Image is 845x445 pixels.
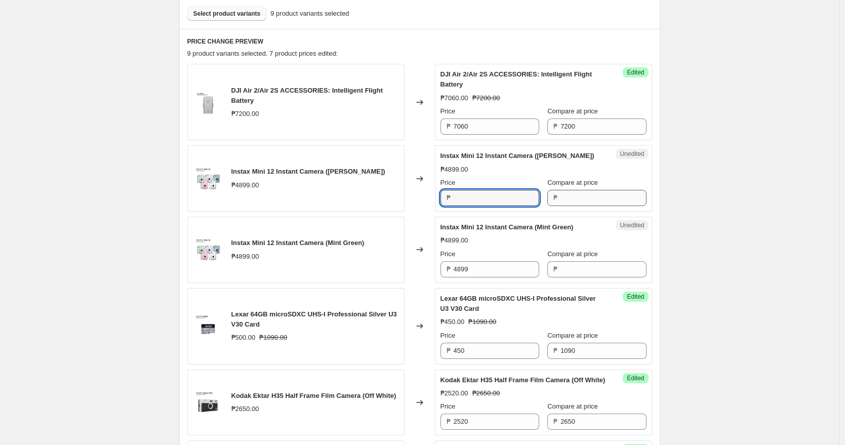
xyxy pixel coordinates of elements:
[447,194,451,201] span: ₱
[231,404,259,414] div: ₱2650.00
[440,165,468,175] div: ₱4899.00
[440,295,596,312] span: Lexar 64GB microSDXC UHS-I Professional Silver U3 V30 Card
[620,221,644,229] span: Unedited
[547,250,598,258] span: Compare at price
[620,150,644,158] span: Unedited
[553,194,557,201] span: ₱
[547,332,598,339] span: Compare at price
[259,333,287,343] strike: ₱1090.00
[440,402,456,410] span: Price
[447,265,451,273] span: ₱
[231,180,259,190] div: ₱4899.00
[187,37,652,46] h6: PRICE CHANGE PREVIEW
[193,87,223,117] img: IFB0_80x.png
[231,109,259,119] div: ₱7200.00
[468,317,496,327] strike: ₱1090.00
[231,310,397,328] span: Lexar 64GB microSDXC UHS-I Professional Silver U3 V30 Card
[231,252,259,262] div: ₱4899.00
[440,332,456,339] span: Price
[627,374,644,382] span: Edited
[231,168,385,175] span: Instax Mini 12 Instant Camera ([PERSON_NAME])
[231,239,365,247] span: Instax Mini 12 Instant Camera (Mint Green)
[553,265,557,273] span: ₱
[440,179,456,186] span: Price
[440,235,468,246] div: ₱4899.00
[193,387,223,418] img: 2022Thubnails73-25_80x.jpg
[187,7,267,21] button: Select product variants
[193,164,223,194] img: 2022Thubnails70-44_480bceed-a540-46ca-9b7e-fab6392ba875_80x.jpg
[472,388,500,398] strike: ₱2650.00
[447,123,451,130] span: ₱
[440,107,456,115] span: Price
[547,179,598,186] span: Compare at price
[440,152,594,159] span: Instax Mini 12 Instant Camera ([PERSON_NAME])
[627,68,644,76] span: Edited
[440,70,592,88] span: DJI Air 2/Air 2S ACCESSORIES: Intelligent Flight Battery
[193,10,261,18] span: Select product variants
[231,333,256,343] div: ₱500.00
[440,388,468,398] div: ₱2520.00
[472,93,500,103] strike: ₱7200.00
[440,223,574,231] span: Instax Mini 12 Instant Camera (Mint Green)
[447,347,451,354] span: ₱
[627,293,644,301] span: Edited
[440,376,606,384] span: Kodak Ektar H35 Half Frame Film Camera (Off White)
[547,402,598,410] span: Compare at price
[187,50,338,57] span: 9 product variants selected. 7 product prices edited:
[440,93,468,103] div: ₱7060.00
[193,234,223,265] img: 2022Thubnails70-44_480bceed-a540-46ca-9b7e-fab6392ba875_80x.jpg
[547,107,598,115] span: Compare at price
[440,317,465,327] div: ₱450.00
[231,392,396,399] span: Kodak Ektar H35 Half Frame Film Camera (Off White)
[447,418,451,425] span: ₱
[270,9,349,19] span: 9 product variants selected
[440,250,456,258] span: Price
[553,418,557,425] span: ₱
[231,87,383,104] span: DJI Air 2/Air 2S ACCESSORIES: Intelligent Flight Battery
[553,347,557,354] span: ₱
[193,311,223,341] img: NewSetsofThumbnails_27-01_80x.jpg
[553,123,557,130] span: ₱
